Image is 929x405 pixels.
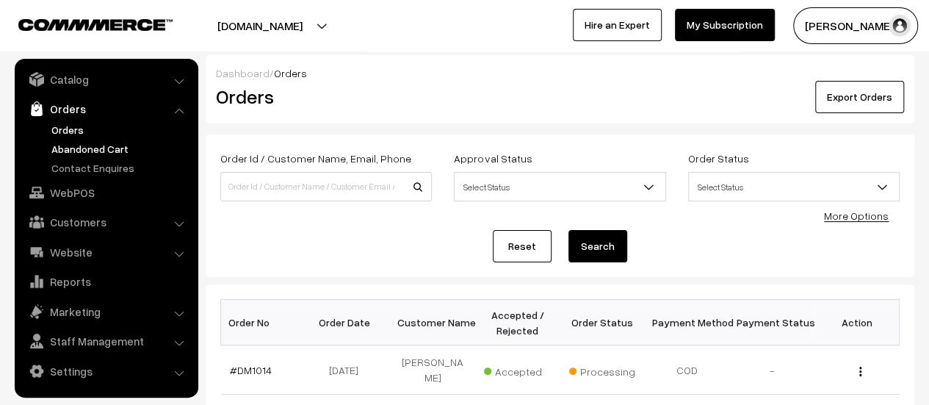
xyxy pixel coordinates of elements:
[18,209,193,235] a: Customers
[454,172,665,201] span: Select Status
[815,81,904,113] button: Export Orders
[230,364,272,376] a: #DM1014
[220,172,432,201] input: Order Id / Customer Name / Customer Email / Customer Phone
[274,67,307,79] span: Orders
[814,300,900,345] th: Action
[573,9,662,41] a: Hire an Expert
[18,358,193,384] a: Settings
[18,179,193,206] a: WebPOS
[18,298,193,325] a: Marketing
[675,9,775,41] a: My Subscription
[560,300,646,345] th: Order Status
[221,300,306,345] th: Order No
[689,174,899,200] span: Select Status
[889,15,911,37] img: user
[859,367,861,376] img: Menu
[48,160,193,176] a: Contact Enquires
[48,122,193,137] a: Orders
[493,230,552,262] a: Reset
[18,19,173,30] img: COMMMERCE
[216,65,904,81] div: /
[688,151,749,166] label: Order Status
[569,360,643,379] span: Processing
[730,300,815,345] th: Payment Status
[454,151,532,166] label: Approval Status
[18,268,193,295] a: Reports
[391,300,476,345] th: Customer Name
[220,151,411,166] label: Order Id / Customer Name, Email, Phone
[306,345,391,395] td: [DATE]
[48,141,193,157] a: Abandoned Cart
[18,239,193,265] a: Website
[166,7,354,44] button: [DOMAIN_NAME]
[475,300,560,345] th: Accepted / Rejected
[216,85,430,108] h2: Orders
[306,300,391,345] th: Order Date
[645,345,730,395] td: COD
[568,230,627,262] button: Search
[391,345,476,395] td: [PERSON_NAME]
[824,209,889,222] a: More Options
[18,66,193,93] a: Catalog
[645,300,730,345] th: Payment Method
[730,345,815,395] td: -
[216,67,270,79] a: Dashboard
[688,172,900,201] span: Select Status
[18,328,193,354] a: Staff Management
[484,360,557,379] span: Accepted
[18,15,147,32] a: COMMMERCE
[793,7,918,44] button: [PERSON_NAME]
[455,174,665,200] span: Select Status
[18,96,193,122] a: Orders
